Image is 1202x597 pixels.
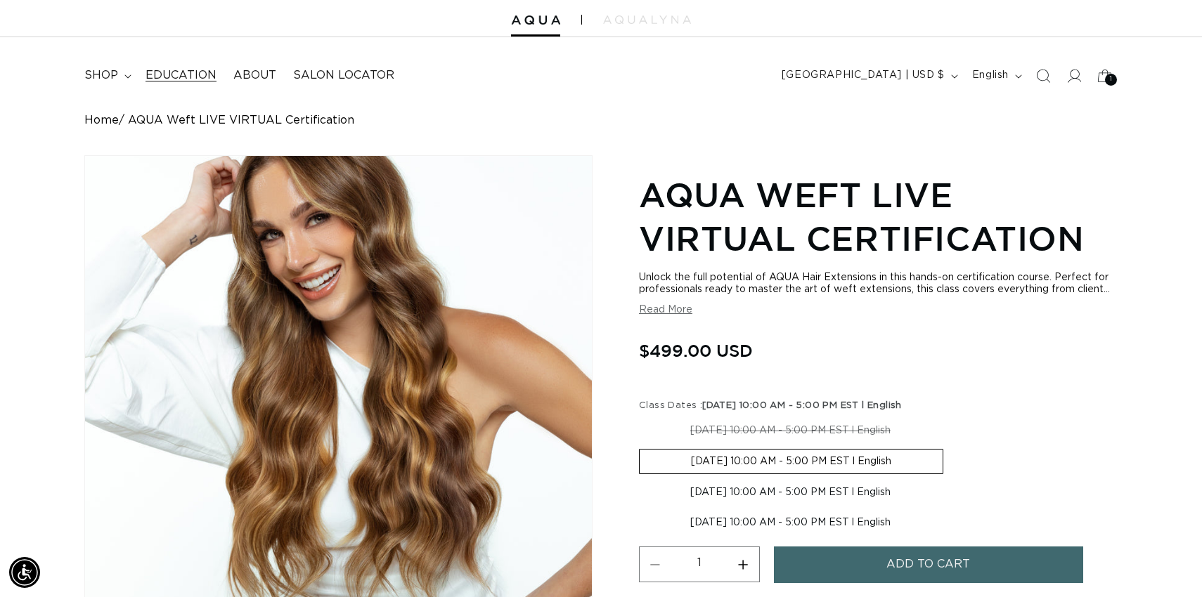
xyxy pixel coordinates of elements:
[293,68,394,83] span: Salon Locator
[1110,74,1113,86] span: 1
[964,63,1028,89] button: English
[233,68,276,83] span: About
[702,401,902,410] span: [DATE] 10:00 AM - 5:00 PM EST l English
[639,419,942,442] label: [DATE] 10:00 AM - 5:00 PM EST l English
[886,546,970,582] span: Add to cart
[285,60,403,91] a: Salon Locator
[84,68,118,83] span: shop
[225,60,285,91] a: About
[84,114,1118,127] nav: breadcrumbs
[1028,60,1059,91] summary: Search
[773,63,964,89] button: [GEOGRAPHIC_DATA] | USD $
[1132,530,1202,597] iframe: Chat Widget
[639,272,1118,296] div: Unlock the full potential of AQUA Hair Extensions in this hands-on certification course. Perfect ...
[639,304,692,316] button: Read More
[639,173,1118,261] h1: AQUA Weft LIVE VIRTUAL Certification
[639,337,753,364] span: $499.00 USD
[146,68,217,83] span: Education
[128,114,354,127] span: AQUA Weft LIVE VIRTUAL Certification
[972,68,1009,83] span: English
[639,449,943,474] label: [DATE] 10:00 AM - 5:00 PM EST l English
[639,511,942,534] label: [DATE] 10:00 AM - 5:00 PM EST l English
[782,68,945,83] span: [GEOGRAPHIC_DATA] | USD $
[774,546,1083,582] button: Add to cart
[603,15,691,24] img: aqualyna.com
[137,60,225,91] a: Education
[639,480,942,504] label: [DATE] 10:00 AM - 5:00 PM EST l English
[9,557,40,588] div: Accessibility Menu
[76,60,137,91] summary: shop
[511,15,560,25] img: Aqua Hair Extensions
[639,399,903,413] legend: Class Dates :
[84,114,119,127] a: Home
